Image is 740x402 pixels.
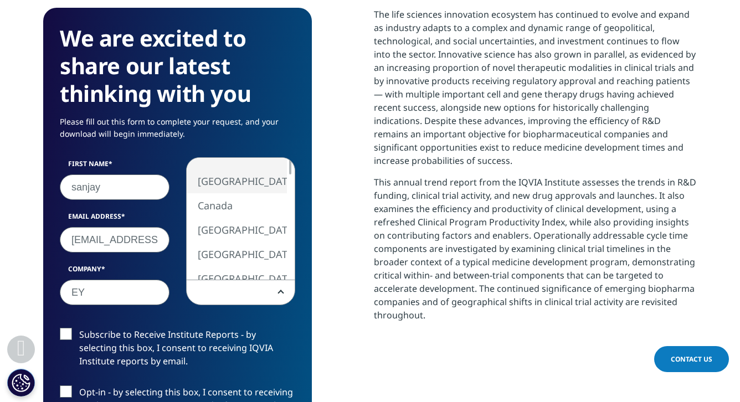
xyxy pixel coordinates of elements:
li: [GEOGRAPHIC_DATA] [187,266,287,291]
p: This annual trend report from the IQVIA Institute assesses the trends in R&D funding, clinical tr... [374,176,697,330]
h3: We are excited to share our latest thinking with you [60,24,295,107]
span: Contact Us [671,354,712,364]
label: Company [60,264,169,280]
li: [GEOGRAPHIC_DATA] [187,242,287,266]
li: Canada [187,193,287,218]
li: [GEOGRAPHIC_DATA] [187,218,287,242]
a: Contact Us [654,346,729,372]
label: First Name [60,159,169,174]
li: [GEOGRAPHIC_DATA] [187,169,287,193]
p: Please fill out this form to complete your request, and your download will begin immediately. [60,116,295,148]
p: The life sciences innovation ecosystem has continued to evolve and expand as industry adapts to a... [374,8,697,176]
button: Cookies Settings [7,369,35,396]
label: Subscribe to Receive Institute Reports - by selecting this box, I consent to receiving IQVIA Inst... [60,328,295,374]
label: Email Address [60,212,169,227]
